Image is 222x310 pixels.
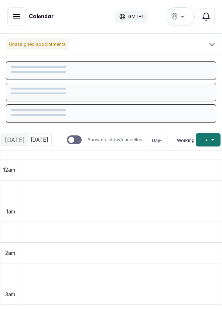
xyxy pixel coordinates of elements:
[5,135,25,144] span: [DATE]
[4,249,17,257] div: 2am
[5,208,17,215] div: 1am
[177,138,195,144] span: Working
[88,137,143,143] p: Show no-show/cancelled
[205,136,208,144] span: +
[4,290,17,298] div: 3am
[6,38,69,50] p: Unassigned appointments
[174,138,189,144] button: Working
[2,134,28,146] div: [DATE]
[128,14,143,20] p: GMT+1
[2,166,17,173] div: 12am
[29,13,54,20] h1: Calendar
[152,138,160,144] span: Day
[196,133,221,146] button: +
[149,138,164,144] button: Day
